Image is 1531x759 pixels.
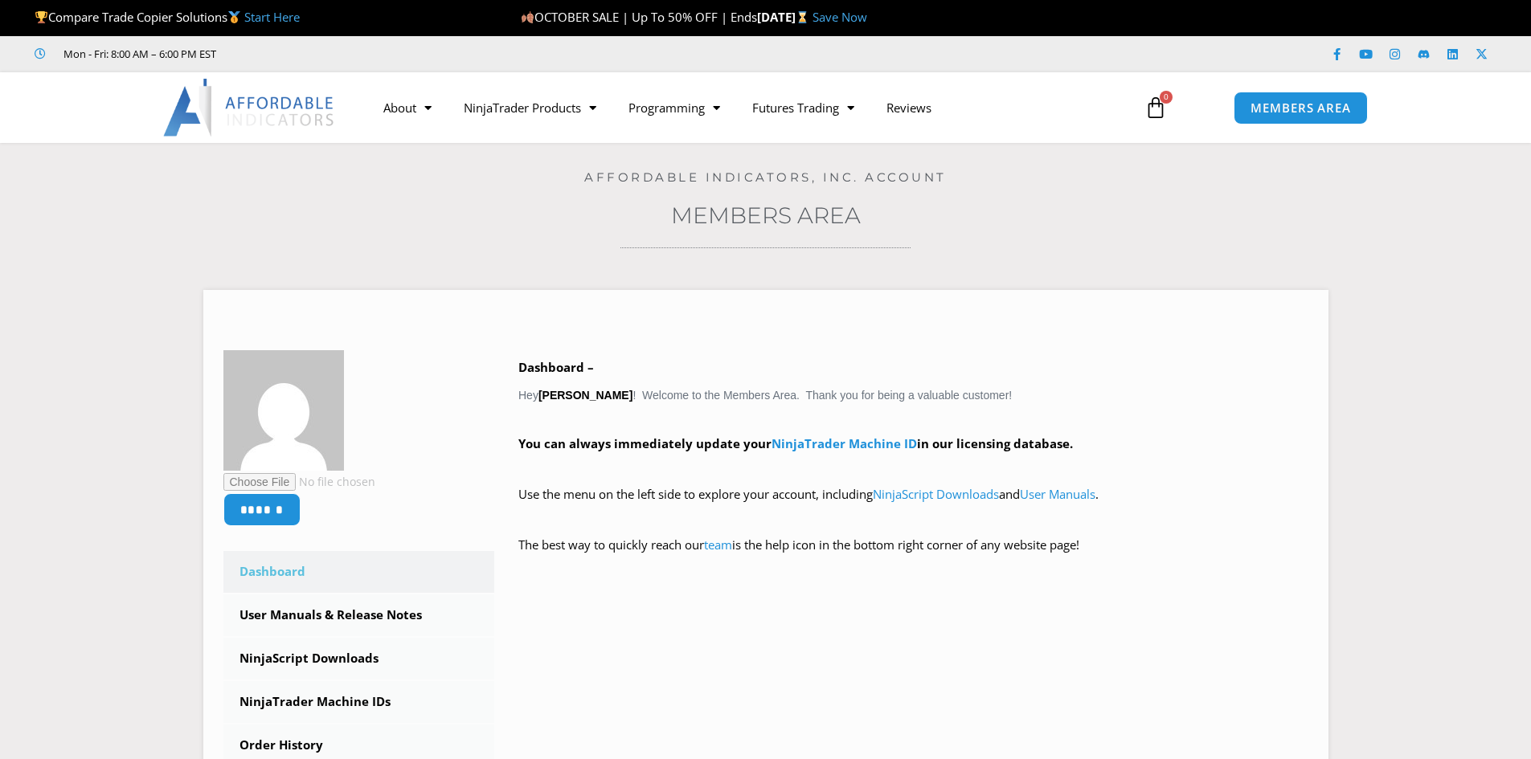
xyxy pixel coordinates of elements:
[223,638,495,679] a: NinjaScript Downloads
[228,11,240,23] img: 🥇
[448,89,612,126] a: NinjaTrader Products
[813,9,867,25] a: Save Now
[244,9,300,25] a: Start Here
[35,9,300,25] span: Compare Trade Copier Solutions
[223,551,495,593] a: Dashboard
[518,357,1308,579] div: Hey ! Welcome to the Members Area. Thank you for being a valuable customer!
[1020,486,1095,502] a: User Manuals
[538,389,632,402] strong: [PERSON_NAME]
[239,46,480,62] iframe: Customer reviews powered by Trustpilot
[671,202,861,229] a: Members Area
[584,169,947,185] a: Affordable Indicators, Inc. Account
[772,435,917,451] a: NinjaTrader Machine ID
[223,681,495,723] a: NinjaTrader Machine IDs
[59,44,216,63] span: Mon - Fri: 8:00 AM – 6:00 PM EST
[873,486,999,502] a: NinjaScript Downloads
[518,359,594,375] b: Dashboard –
[522,11,534,23] img: 🍂
[163,79,336,137] img: LogoAI | Affordable Indicators – NinjaTrader
[518,435,1073,451] strong: You can always immediately update your in our licensing database.
[518,534,1308,579] p: The best way to quickly reach our is the help icon in the bottom right corner of any website page!
[367,89,448,126] a: About
[223,594,495,636] a: User Manuals & Release Notes
[736,89,870,126] a: Futures Trading
[870,89,948,126] a: Reviews
[518,484,1308,528] p: Use the menu on the left side to explore your account, including and .
[757,9,813,25] strong: [DATE]
[1160,91,1173,104] span: 0
[1251,102,1351,114] span: MEMBERS AREA
[1120,84,1191,131] a: 0
[796,11,808,23] img: ⌛
[612,89,736,126] a: Programming
[35,11,47,23] img: 🏆
[704,537,732,553] a: team
[367,89,1126,126] nav: Menu
[521,9,757,25] span: OCTOBER SALE | Up To 50% OFF | Ends
[223,350,344,471] img: b544f4f1e5016b1b739810da04ec73f312f83b9a108ccf26c2e4ae6acf30ed53
[1234,92,1368,124] a: MEMBERS AREA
